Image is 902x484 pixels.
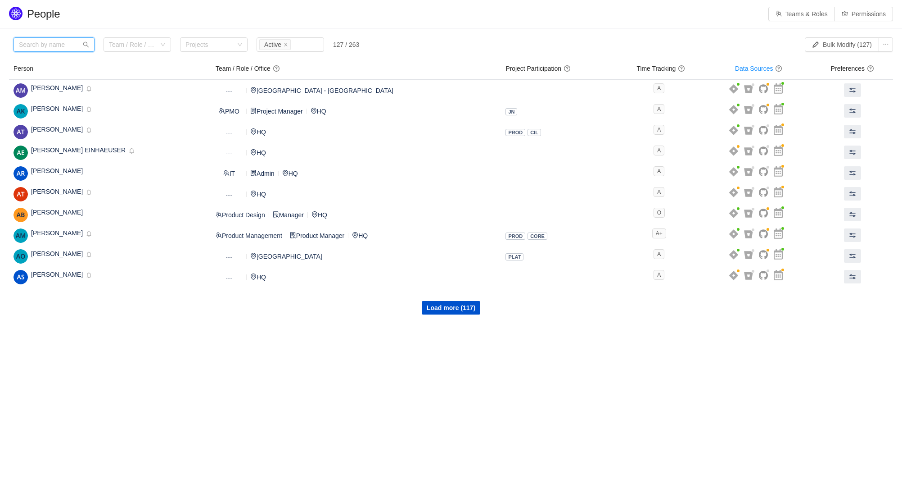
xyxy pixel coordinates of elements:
[879,37,893,52] button: icon: ellipsis
[14,187,28,201] img: 0c9cbdba7b63066cd9490a590fa13ea3
[654,104,664,114] span: A
[273,211,279,218] i: icon: solution
[250,191,257,197] i: icon: environment
[86,231,92,237] i: icon: bell
[226,130,233,135] small: ----
[237,42,243,48] i: icon: down
[226,151,233,156] small: ----
[654,125,664,135] span: A
[250,191,266,198] span: HQ
[226,254,233,260] small: ----
[311,211,318,218] i: icon: environment
[530,130,538,135] span: CIL
[216,211,265,219] span: Product Design
[284,42,288,48] i: icon: close
[505,65,571,72] span: Project Participation
[31,105,83,112] span: [PERSON_NAME]
[775,65,782,72] span: question
[805,37,879,52] button: Bulk Modify (127)
[223,170,230,176] i: icon: team
[185,40,234,49] div: Projects
[86,86,92,91] i: icon: bell
[652,228,666,238] span: A+
[250,253,322,260] span: [GEOGRAPHIC_DATA]
[831,65,874,72] span: Preferences
[31,188,83,195] span: [PERSON_NAME]
[27,7,213,21] h1: People
[31,271,83,278] span: [PERSON_NAME]
[31,250,83,257] span: [PERSON_NAME]
[352,232,358,238] i: icon: environment
[250,87,257,93] i: icon: environment
[250,170,257,176] i: icon: solution
[226,192,233,197] small: ----
[352,232,368,239] span: HQ
[735,65,773,72] a: Data Sources
[86,106,92,112] i: icon: bell
[508,233,523,239] span: PROD
[31,146,126,154] span: [PERSON_NAME] EINHAEUSER
[654,187,664,197] span: A
[14,37,95,52] input: Search by name
[14,83,28,98] img: bb7bb3496b89351082eb5e56e7312607
[834,7,893,21] button: icon: crownPermissions
[31,126,83,133] span: [PERSON_NAME]
[250,274,266,281] span: HQ
[621,64,701,73] h4: Time Tracking
[333,41,359,48] div: 127 / 263
[216,232,222,238] i: icon: team
[14,146,28,160] img: 0eb0a57cb4f33ac29b7f19b3fcaf06bc
[282,170,298,177] span: HQ
[160,42,166,48] i: icon: down
[250,108,257,114] i: icon: solution
[14,270,28,284] img: 86d41d6d9e97f679a50bf3096fc9a2e7
[250,128,257,135] i: icon: environment
[508,130,523,135] span: PROD
[654,166,664,176] span: A
[216,64,496,73] h4: Team / Role / Office
[129,148,135,154] i: icon: bell
[654,270,664,280] span: A
[564,65,571,72] span: question
[290,232,296,238] i: icon: solution
[31,209,83,216] span: [PERSON_NAME]
[219,108,225,114] i: icon: team
[654,249,664,259] span: A
[14,249,28,264] img: b33318c8c4467dc1b781e9481edb866c
[223,170,235,177] span: IT
[259,39,291,50] li: Active
[86,272,92,278] i: icon: bell
[768,7,835,21] button: icon: teamTeams & Roles
[530,233,545,239] span: CORE
[14,104,28,119] img: AK-4.png
[250,149,266,156] span: HQ
[422,301,480,315] button: Load more (117)
[14,64,207,73] h4: Person
[654,83,664,93] span: A
[86,189,92,195] i: icon: bell
[508,254,521,260] span: PLAT
[250,87,393,94] span: [GEOGRAPHIC_DATA] - [GEOGRAPHIC_DATA]
[290,232,344,239] span: Product Manager
[311,108,326,115] span: HQ
[250,128,266,136] span: HQ
[14,208,28,222] img: ce43a59cf1e6442b3199dcef535ac4da
[250,274,257,280] i: icon: environment
[216,211,222,218] i: icon: team
[311,211,327,219] span: HQ
[14,125,28,139] img: AT-2.png
[250,253,257,259] i: icon: environment
[86,251,92,257] i: icon: bell
[14,166,28,181] img: a27a1adb2d0d5570fd748ab718f1d15d
[83,41,89,48] i: icon: search
[226,88,233,94] small: ----
[311,108,317,114] i: icon: environment
[654,146,664,155] span: A
[31,229,83,237] span: [PERSON_NAME]
[654,208,665,218] span: O
[31,167,83,174] span: [PERSON_NAME]
[508,109,514,114] span: JN
[250,149,257,155] i: icon: environment
[31,84,83,91] span: [PERSON_NAME]
[109,40,156,49] div: Team / Role / Office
